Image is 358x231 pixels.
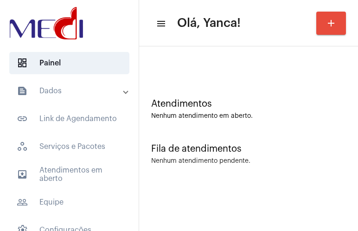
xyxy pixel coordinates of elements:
[9,52,129,74] span: Painel
[151,158,250,165] div: Nenhum atendimento pendente.
[9,163,129,186] span: Atendimentos em aberto
[177,16,241,31] span: Olá, Yanca!
[9,108,129,130] span: Link de Agendamento
[17,58,28,69] span: sidenav icon
[151,144,346,154] div: Fila de atendimentos
[17,85,124,96] mat-panel-title: Dados
[17,169,28,180] mat-icon: sidenav icon
[9,191,129,213] span: Equipe
[326,18,337,29] mat-icon: add
[17,141,28,152] span: sidenav icon
[151,99,346,109] div: Atendimentos
[151,113,346,120] div: Nenhum atendimento em aberto.
[156,18,165,29] mat-icon: sidenav icon
[17,85,28,96] mat-icon: sidenav icon
[17,197,28,208] mat-icon: sidenav icon
[7,5,85,42] img: d3a1b5fa-500b-b90f-5a1c-719c20e9830b.png
[6,80,139,102] mat-expansion-panel-header: sidenav iconDados
[17,113,28,124] mat-icon: sidenav icon
[9,135,129,158] span: Serviços e Pacotes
